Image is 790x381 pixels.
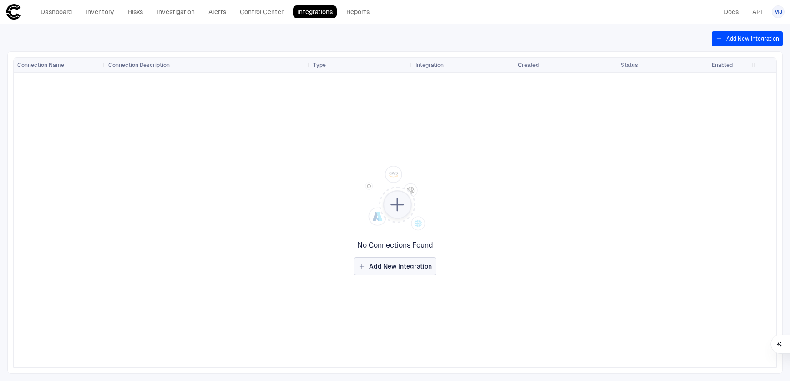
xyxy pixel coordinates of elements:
[772,5,785,18] button: MJ
[748,5,766,18] a: API
[313,61,326,69] span: Type
[621,61,638,69] span: Status
[204,5,230,18] a: Alerts
[719,5,743,18] a: Docs
[354,257,436,275] button: Add New Integration
[81,5,118,18] a: Inventory
[415,61,444,69] span: Integration
[369,262,432,270] span: Add New Integration
[712,61,733,69] span: Enabled
[774,8,782,15] span: MJ
[17,61,64,69] span: Connection Name
[108,61,170,69] span: Connection Description
[152,5,199,18] a: Investigation
[712,31,783,46] button: Add New Integration
[236,5,288,18] a: Control Center
[36,5,76,18] a: Dashboard
[342,5,374,18] a: Reports
[518,61,539,69] span: Created
[293,5,337,18] a: Integrations
[357,241,433,250] span: No Connections Found
[124,5,147,18] a: Risks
